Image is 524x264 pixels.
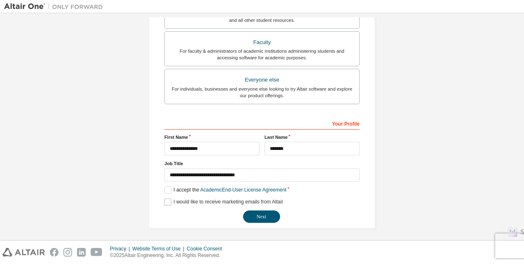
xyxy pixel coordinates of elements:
[170,48,354,61] div: For faculty & administrators of academic institutions administering students and accessing softwa...
[91,248,103,257] img: youtube.svg
[2,248,45,257] img: altair_logo.svg
[170,37,354,48] div: Faculty
[164,134,260,140] label: First Name
[200,187,286,193] a: Academic End-User License Agreement
[164,187,286,194] label: I accept the
[164,117,360,130] div: Your Profile
[264,134,360,140] label: Last Name
[110,245,132,252] div: Privacy
[170,74,354,86] div: Everyone else
[243,210,280,223] button: Next
[187,245,227,252] div: Cookie Consent
[4,2,107,11] img: Altair One
[164,160,360,167] label: Job Title
[63,248,72,257] img: instagram.svg
[110,252,227,259] p: © 2025 Altair Engineering, Inc. All Rights Reserved.
[164,199,283,206] label: I would like to receive marketing emails from Altair
[77,248,86,257] img: linkedin.svg
[50,248,58,257] img: facebook.svg
[132,245,187,252] div: Website Terms of Use
[170,86,354,99] div: For individuals, businesses and everyone else looking to try Altair software and explore our prod...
